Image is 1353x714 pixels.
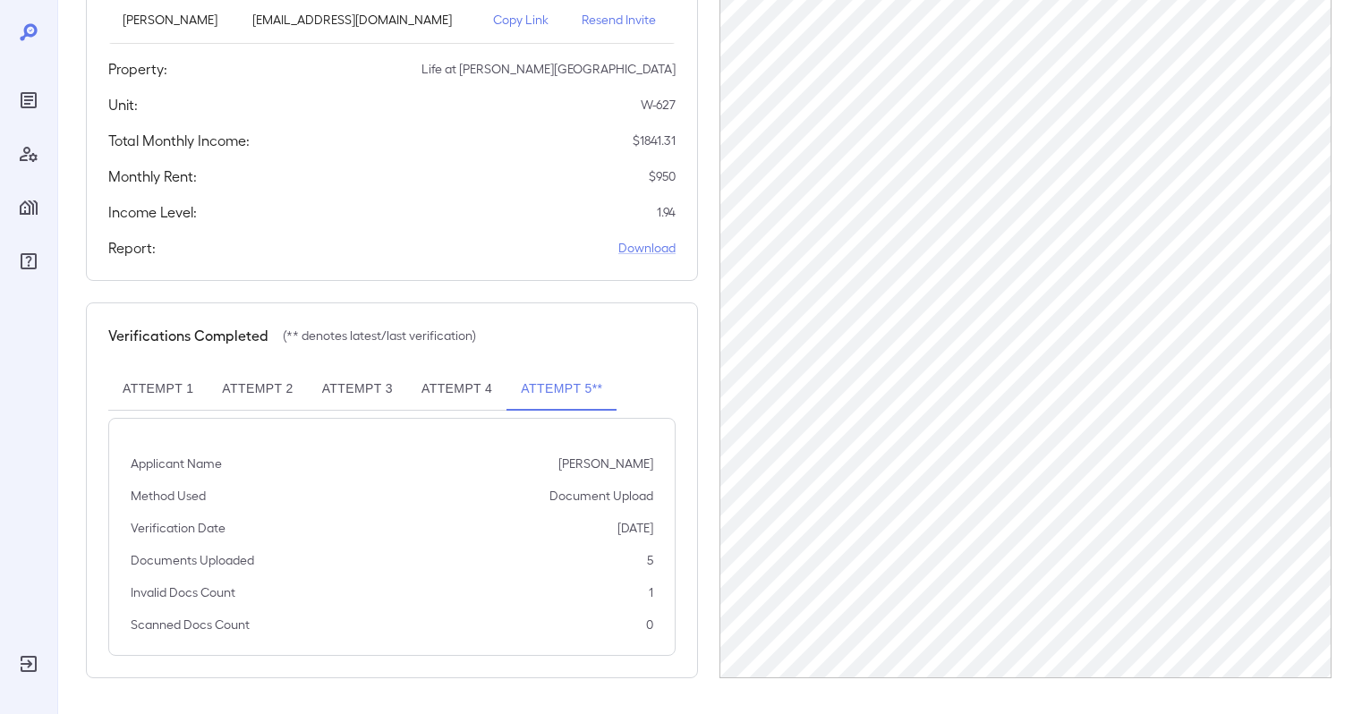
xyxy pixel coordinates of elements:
p: [EMAIL_ADDRESS][DOMAIN_NAME] [252,11,464,29]
p: $ 1841.31 [633,132,676,149]
div: FAQ [14,247,43,276]
p: $ 950 [649,167,676,185]
h5: Monthly Rent: [108,166,197,187]
h5: Unit: [108,94,138,115]
p: Life at [PERSON_NAME][GEOGRAPHIC_DATA] [421,60,676,78]
h5: Income Level: [108,201,197,223]
p: Verification Date [131,519,225,537]
p: W-627 [641,96,676,114]
p: Invalid Docs Count [131,583,235,601]
h5: Total Monthly Income: [108,130,250,151]
p: 1 [649,583,653,601]
button: Attempt 5** [506,368,617,411]
p: Copy Link [493,11,553,29]
button: Attempt 1 [108,368,208,411]
div: Log Out [14,650,43,678]
h5: Property: [108,58,167,80]
button: Attempt 3 [308,368,407,411]
p: Method Used [131,487,206,505]
p: Scanned Docs Count [131,616,250,633]
p: 1.94 [657,203,676,221]
p: [DATE] [617,519,653,537]
p: (** denotes latest/last verification) [283,327,476,344]
p: Documents Uploaded [131,551,254,569]
p: Document Upload [549,487,653,505]
div: Manage Users [14,140,43,168]
h5: Verifications Completed [108,325,268,346]
a: Download [618,239,676,257]
p: [PERSON_NAME] [558,455,653,472]
button: Attempt 2 [208,368,307,411]
p: 0 [646,616,653,633]
h5: Report: [108,237,156,259]
div: Reports [14,86,43,115]
p: Resend Invite [582,11,661,29]
p: [PERSON_NAME] [123,11,224,29]
div: Manage Properties [14,193,43,222]
p: Applicant Name [131,455,222,472]
p: 5 [647,551,653,569]
button: Attempt 4 [407,368,506,411]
